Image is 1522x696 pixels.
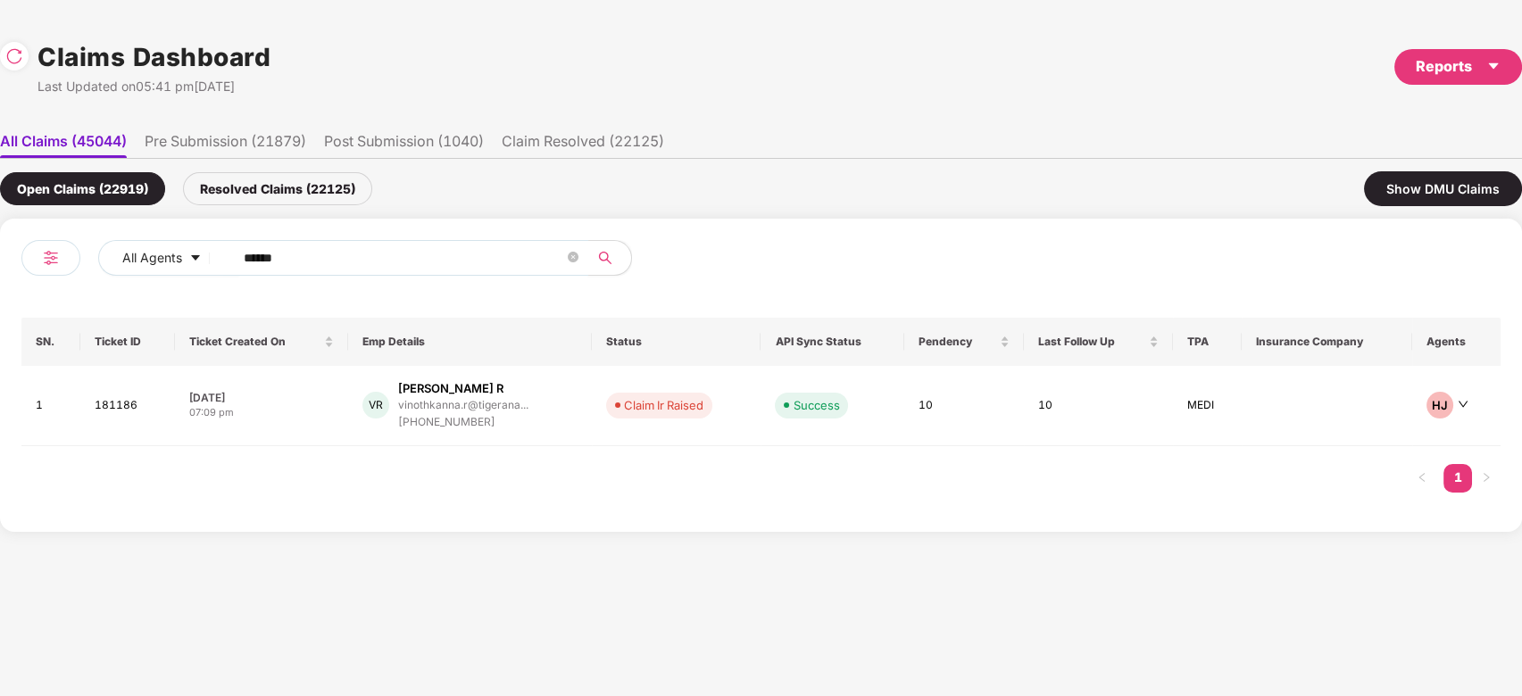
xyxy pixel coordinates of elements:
[1486,59,1501,73] span: caret-down
[1443,464,1472,493] li: 1
[761,318,903,366] th: API Sync Status
[98,240,240,276] button: All Agentscaret-down
[21,366,80,446] td: 1
[183,172,372,205] div: Resolved Claims (22125)
[502,132,664,158] li: Claim Resolved (22125)
[1173,366,1243,446] td: MEDI
[37,37,270,77] h1: Claims Dashboard
[348,318,592,366] th: Emp Details
[793,396,839,414] div: Success
[904,366,1024,446] td: 10
[1364,171,1522,206] div: Show DMU Claims
[5,47,23,65] img: svg+xml;base64,PHN2ZyBpZD0iUmVsb2FkLTMyeDMyIiB4bWxucz0iaHR0cDovL3d3dy53My5vcmcvMjAwMC9zdmciIHdpZH...
[189,390,334,405] div: [DATE]
[1173,318,1243,366] th: TPA
[398,380,503,397] div: [PERSON_NAME] R
[568,252,578,262] span: close-circle
[1472,464,1501,493] li: Next Page
[80,318,174,366] th: Ticket ID
[175,318,348,366] th: Ticket Created On
[1443,464,1472,491] a: 1
[1458,399,1468,410] span: down
[1412,318,1501,366] th: Agents
[1024,318,1173,366] th: Last Follow Up
[1416,55,1501,78] div: Reports
[1242,318,1412,366] th: Insurance Company
[624,396,703,414] div: Claim Ir Raised
[1408,464,1436,493] button: left
[1426,392,1453,418] div: HJ
[1038,335,1145,349] span: Last Follow Up
[1472,464,1501,493] button: right
[21,318,80,366] th: SN.
[587,240,632,276] button: search
[37,77,270,96] div: Last Updated on 05:41 pm[DATE]
[904,318,1024,366] th: Pendency
[145,132,306,158] li: Pre Submission (21879)
[919,335,996,349] span: Pendency
[189,252,202,266] span: caret-down
[80,366,174,446] td: 181186
[1408,464,1436,493] li: Previous Page
[568,250,578,267] span: close-circle
[189,335,320,349] span: Ticket Created On
[324,132,484,158] li: Post Submission (1040)
[1481,472,1492,483] span: right
[1417,472,1427,483] span: left
[122,248,182,268] span: All Agents
[1024,366,1173,446] td: 10
[362,392,389,418] div: VR
[592,318,761,366] th: Status
[398,399,528,410] div: vinothkanna.r@tigerana...
[189,405,334,420] div: 07:09 pm
[398,414,528,431] div: [PHONE_NUMBER]
[40,247,62,269] img: svg+xml;base64,PHN2ZyB4bWxucz0iaHR0cDovL3d3dy53My5vcmcvMjAwMC9zdmciIHdpZHRoPSIyNCIgaGVpZ2h0PSIyNC...
[587,251,622,265] span: search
